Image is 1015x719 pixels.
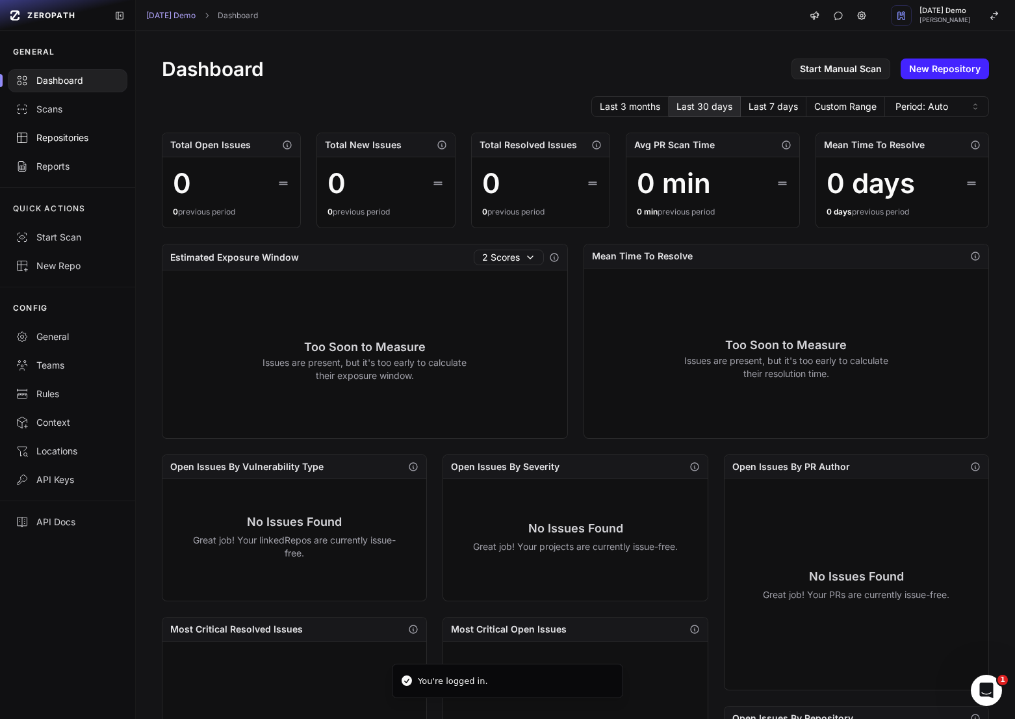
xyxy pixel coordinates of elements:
a: Start Manual Scan [791,59,890,79]
div: previous period [173,207,290,217]
div: Reports [16,160,120,173]
button: Last 30 days [669,96,741,117]
p: Great job! Your linkedRepos are currently issue-free. [192,534,397,560]
h2: Most Critical Resolved Issues [170,623,303,636]
button: Last 7 days [741,96,806,117]
h1: Dashboard [162,57,264,81]
h2: Avg PR Scan Time [634,138,715,151]
p: Issues are present, but it's too early to calculate their resolution time. [684,354,888,380]
div: New Repo [16,259,120,272]
div: API Docs [16,516,120,529]
h2: Open Issues By PR Author [732,460,850,473]
div: Rules [16,387,120,400]
a: ZEROPATH [5,5,104,26]
h3: No Issues Found [192,513,397,531]
div: Scans [16,103,120,116]
a: New Repository [901,59,989,79]
nav: breadcrumb [146,10,258,21]
h2: Open Issues By Vulnerability Type [170,460,324,473]
span: 0 min [637,207,658,216]
span: 0 [328,207,333,216]
p: Great job! Your PRs are currently issue-free. [763,588,949,601]
iframe: Intercom live chat [971,675,1002,706]
div: previous period [328,207,444,217]
div: 0 [482,168,500,199]
h2: Total Resolved Issues [480,138,577,151]
span: ZEROPATH [27,10,75,21]
h3: No Issues Found [763,568,949,586]
div: Start Scan [16,231,120,244]
span: 1 [997,675,1008,685]
div: 0 min [637,168,711,199]
button: 2 Scores [474,250,544,265]
span: Period: Auto [895,100,948,113]
button: Last 3 months [591,96,669,117]
div: Dashboard [16,74,120,87]
div: Context [16,416,120,429]
button: Custom Range [806,96,885,117]
div: General [16,330,120,343]
h2: Open Issues By Severity [451,460,559,473]
div: Locations [16,445,120,458]
div: Teams [16,359,120,372]
p: CONFIG [13,303,47,313]
h3: Too Soon to Measure [263,338,467,356]
span: 0 [173,207,178,216]
h2: Total New Issues [325,138,402,151]
a: [DATE] Demo [146,10,196,21]
h2: Mean Time To Resolve [592,250,693,263]
h2: Most Critical Open Issues [451,623,567,636]
span: 0 [482,207,487,216]
svg: caret sort, [970,101,981,112]
p: GENERAL [13,47,55,57]
div: 0 [173,168,191,199]
p: Great job! Your projects are currently issue-free. [473,540,678,553]
a: Dashboard [218,10,258,21]
span: [PERSON_NAME] [919,17,971,23]
div: 0 days [827,168,915,199]
div: previous period [482,207,599,217]
h2: Total Open Issues [170,138,251,151]
svg: chevron right, [202,11,211,20]
div: API Keys [16,473,120,486]
h3: Too Soon to Measure [684,336,888,354]
div: previous period [827,207,979,217]
h2: Estimated Exposure Window [170,251,299,264]
h2: Mean Time To Resolve [824,138,925,151]
div: previous period [637,207,789,217]
div: 0 [328,168,346,199]
div: You're logged in. [418,675,488,688]
span: [DATE] Demo [919,7,971,14]
p: QUICK ACTIONS [13,203,86,214]
p: Issues are present, but it's too early to calculate their exposure window. [263,356,467,382]
span: 0 days [827,207,852,216]
h3: No Issues Found [473,519,678,538]
div: Repositories [16,131,120,144]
